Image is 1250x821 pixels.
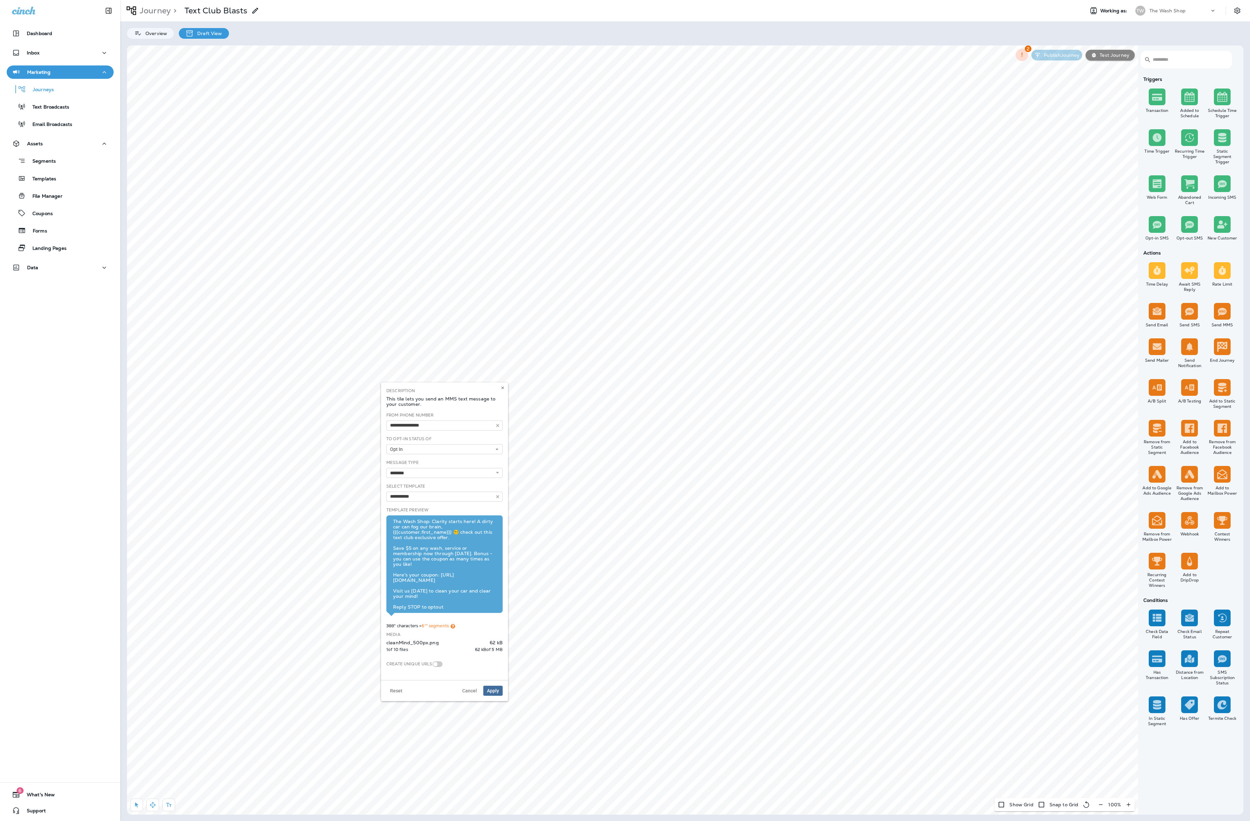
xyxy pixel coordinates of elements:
button: Journeys [7,82,114,96]
div: Remove from Mailbox Power [1142,531,1172,542]
p: Assets [27,141,43,146]
button: Cancel [459,686,481,696]
div: Incoming SMS [1207,195,1237,200]
label: To Opt-In Status Of [386,436,431,442]
span: Working as: [1100,8,1129,14]
p: Text Broadcasts [26,104,69,111]
p: Email Broadcasts [26,122,72,128]
label: Create Unique URLs [386,661,432,667]
button: Reset [386,686,406,696]
div: Opt-in SMS [1142,235,1172,241]
p: Text Club Blasts [184,6,247,16]
div: Remove from Static Segment [1142,439,1172,455]
p: Dashboard [27,31,52,36]
div: Send MMS [1207,322,1237,328]
p: Data [27,265,38,270]
label: Template Preview [386,507,428,513]
button: 6What's New [7,788,114,801]
label: Select Template [386,484,425,489]
div: Has Offer [1175,716,1205,721]
div: Check Data Field [1142,629,1172,640]
div: Add to Static Segment [1207,398,1237,409]
p: The Wash Shop [1149,8,1185,13]
div: Conditions [1141,598,1239,603]
div: Remove from Google Ads Audience [1175,485,1205,501]
p: Overview [142,31,167,36]
div: End Journey [1207,358,1237,363]
label: From Phone Number [386,413,433,418]
p: Forms [26,228,47,234]
div: Has Transaction [1142,670,1172,680]
span: Opt In [390,447,405,452]
div: Triggers [1141,76,1239,82]
p: 62 kB of 5 MB [475,647,503,652]
p: > [171,6,176,16]
div: TW [1135,6,1145,16]
p: Inbox [27,50,39,55]
div: Add to Facebook Audience [1175,439,1205,455]
p: Journeys [26,87,54,93]
div: Distance from Location [1175,670,1205,680]
p: Draft View [194,31,222,36]
div: Termite Check [1207,716,1237,721]
button: Coupons [7,206,114,220]
div: Actions [1141,250,1239,256]
div: Add to Mailbox Power [1207,485,1237,496]
p: Journey [137,6,171,16]
p: 100 % [1108,802,1121,807]
div: Check Email Status [1175,629,1205,640]
label: Message Type [386,460,419,465]
button: Collapse Sidebar [99,4,118,17]
div: Recurring Contest Winners [1142,572,1172,588]
p: File Manager [26,193,62,200]
div: Rate Limit [1207,282,1237,287]
p: Snap to Grid [1049,802,1079,807]
div: The Wash Shop: Clarity starts here! A dirty car can fog our brain, {{{customer.first_name}}} 😵‍💫 ... [393,519,496,610]
button: Forms [7,223,114,237]
div: Add to Google Ads Audience [1142,485,1172,496]
span: 6 [16,787,23,794]
div: Send SMS [1175,322,1205,328]
div: Contest Winners [1207,531,1237,542]
button: Text Broadcasts [7,100,114,114]
button: Assets [7,137,114,150]
div: Send Email [1142,322,1172,328]
div: Send Notification [1175,358,1205,368]
div: cleanMind_500px.png [386,640,488,645]
button: Inbox [7,46,114,59]
div: Recurring Time Trigger [1175,149,1205,159]
div: Time Trigger [1142,149,1172,154]
button: Templates [7,171,114,185]
div: Add to DripDrop [1175,572,1205,583]
div: Added to Schedule [1175,108,1205,119]
button: Settings [1231,5,1243,17]
label: Description [386,388,415,393]
div: Static Segment Trigger [1207,149,1237,165]
button: Data [7,261,114,274]
button: Marketing [7,65,114,79]
span: Support [20,808,46,816]
div: Web Form [1142,195,1172,200]
p: Coupons [26,211,53,217]
label: Media [386,632,400,637]
div: Await SMS Reply [1175,282,1205,292]
p: Marketing [27,69,50,75]
div: Time Delay [1142,282,1172,287]
p: 1 of 10 files [386,647,408,652]
button: Test Journey [1086,50,1135,60]
div: Webhook [1175,531,1205,537]
div: A/B Split [1142,398,1172,404]
div: 62 kB [490,640,503,645]
p: Segments [26,158,56,165]
span: 6** segments [421,623,449,629]
button: Opt In [386,444,503,454]
p: Templates [26,176,56,182]
span: What's New [20,792,55,800]
button: File Manager [7,189,114,203]
span: Cancel [462,688,477,693]
div: Opt-out SMS [1175,235,1205,241]
button: Apply [483,686,503,696]
p: Test Journey [1097,52,1129,58]
span: Apply [487,688,499,693]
